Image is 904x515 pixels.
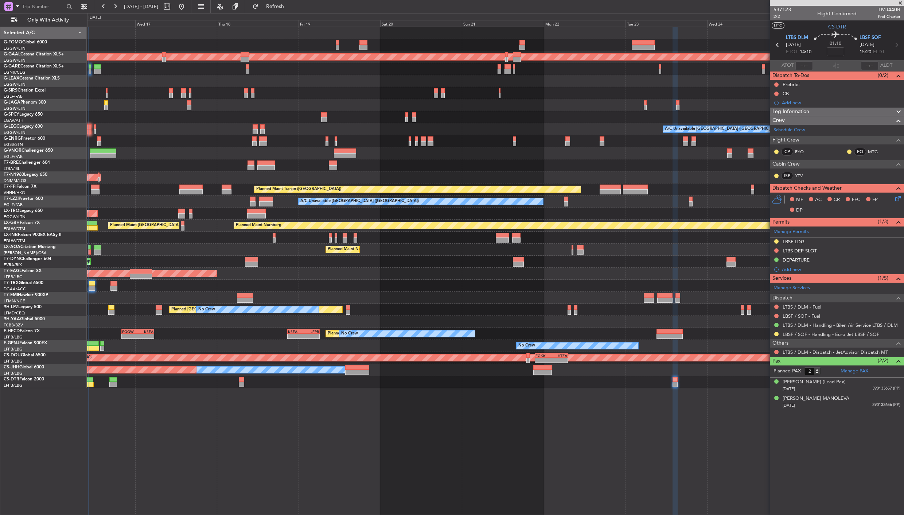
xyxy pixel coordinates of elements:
[4,173,47,177] a: T7-N1960Legacy 650
[4,293,18,297] span: T7-EMI
[860,34,881,42] span: LBSF SOF
[783,386,795,392] span: [DATE]
[198,304,215,315] div: No Crew
[817,10,857,18] div: Flight Confirmed
[782,266,900,272] div: Add new
[124,3,158,10] span: [DATE] - [DATE]
[4,329,40,333] a: F-HECDFalcon 7X
[772,357,780,365] span: Pax
[872,386,900,392] span: 390133657 (PP)
[783,322,898,328] a: LTBS / DLM - Handling - Bilen Air Service LTBS / DLM
[4,214,26,220] a: EGGW/LTN
[4,88,46,93] a: G-SIRSCitation Excel
[783,395,849,402] div: [PERSON_NAME] MANOLEVA
[4,202,23,208] a: EGLF/FAB
[4,106,26,111] a: EGGW/LTN
[854,148,866,156] div: FO
[4,341,19,345] span: F-GPNJ
[236,220,281,231] div: Planned Maint Nurnberg
[852,196,860,204] span: FFC
[4,76,19,81] span: G-LEAX
[878,357,888,364] span: (2/2)
[4,353,46,357] a: CS-DOUGlobal 6500
[535,358,551,363] div: -
[4,197,43,201] a: T7-LZZIPraetor 600
[4,298,25,304] a: LFMN/NCE
[783,304,821,310] a: LTBS / DLM - Fuel
[796,196,803,204] span: MF
[783,331,879,337] a: LBSF / SOF - Handling - Euro Jet LBSF / SOF
[786,34,808,42] span: LTBS DLM
[4,377,19,382] span: CS-DTR
[4,40,47,44] a: G-FOMOGlobal 6000
[4,40,22,44] span: G-FOMO
[828,23,846,31] span: CS-DTR
[4,365,44,369] a: CS-JHHGlobal 6000
[288,334,304,338] div: -
[4,221,40,225] a: LX-GBHFalcon 7X
[774,284,810,292] a: Manage Services
[4,136,45,141] a: G-ENRGPraetor 600
[4,52,64,57] a: G-GAALCessna Citation XLS+
[4,173,24,177] span: T7-N1960
[772,136,799,144] span: Flight Crew
[122,329,138,334] div: EGGW
[4,334,23,340] a: LFPB/LBG
[4,226,25,232] a: EDLW/DTM
[796,207,803,214] span: DP
[249,1,293,12] button: Refresh
[4,185,36,189] a: T7-FFIFalcon 7X
[4,269,22,273] span: T7-EAGL
[782,62,794,69] span: ATOT
[834,196,840,204] span: CR
[518,340,535,351] div: No Crew
[841,368,868,375] a: Manage PAX
[4,262,22,268] a: EVRA/RIX
[4,209,43,213] a: LX-TROLegacy 650
[830,40,841,47] span: 01:10
[4,274,23,280] a: LFPB/LBG
[772,22,784,29] button: UTC
[4,365,19,369] span: CS-JHH
[552,358,567,363] div: -
[4,281,43,285] a: T7-TRXGlobal 6500
[795,148,811,155] a: RYO
[783,248,817,254] div: LTBS DEP SLOT
[4,148,53,153] a: G-VNORChallenger 650
[878,71,888,79] span: (0/2)
[138,334,153,338] div: -
[4,154,23,159] a: EGLF/FAB
[783,313,820,319] a: LBSF / SOF - Fuel
[4,377,44,382] a: CS-DTRFalcon 2000
[4,250,47,256] a: [PERSON_NAME]/QSA
[4,94,23,99] a: EGLF/FAB
[4,76,60,81] a: G-LEAXCessna Citation XLS
[772,294,792,302] span: Dispatch
[4,257,20,261] span: T7-DYN
[4,346,23,352] a: LFPB/LBG
[665,124,783,135] div: A/C Unavailable [GEOGRAPHIC_DATA] ([GEOGRAPHIC_DATA])
[4,100,46,105] a: G-JAGAPhenom 300
[260,4,291,9] span: Refresh
[4,317,20,321] span: 9H-YAA
[4,46,26,51] a: EGGW/LTN
[815,196,822,204] span: AC
[774,6,791,13] span: 537123
[707,20,789,27] div: Wed 24
[774,228,809,236] a: Manage Permits
[4,305,42,309] a: 9H-LPZLegacy 500
[786,41,801,49] span: [DATE]
[4,322,23,328] a: FCBB/BZV
[772,274,791,283] span: Services
[783,349,888,355] a: LTBS / DLM - Dispatch - JetAdvisor Dispatch MT
[4,136,21,141] span: G-ENRG
[783,239,804,245] div: LBSF LDG
[772,339,788,348] span: Others
[4,124,43,129] a: G-LEGCLegacy 600
[300,196,419,207] div: A/C Unavailable [GEOGRAPHIC_DATA] ([GEOGRAPHIC_DATA])
[4,112,43,117] a: G-SPCYLegacy 650
[878,6,900,13] span: LMJ440R
[783,379,846,386] div: [PERSON_NAME] (Lead Pax)
[872,402,900,408] span: 390133656 (PP)
[288,329,304,334] div: KSEA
